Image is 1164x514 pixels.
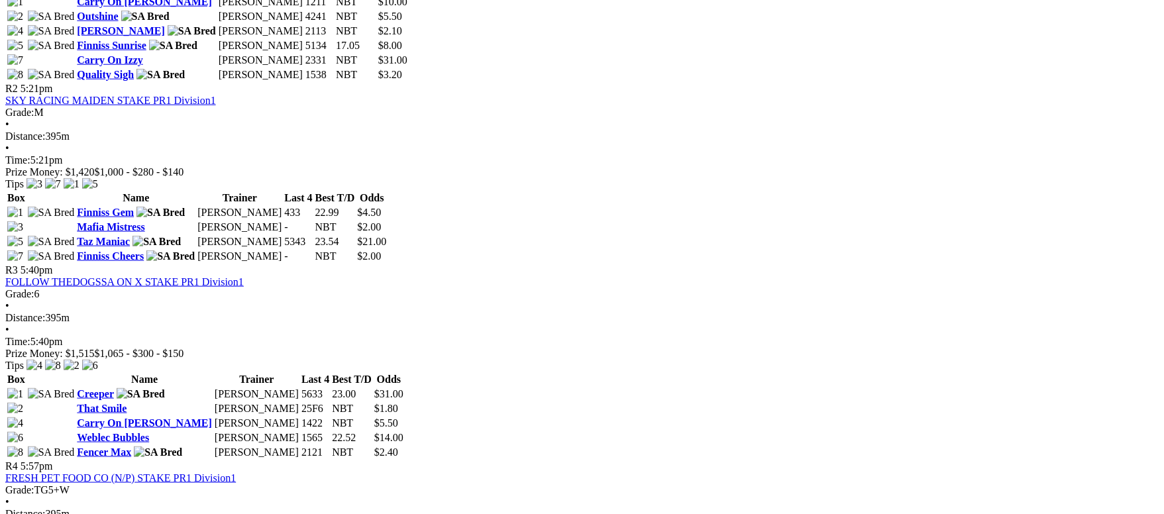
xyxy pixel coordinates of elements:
[315,191,356,205] th: Best T/D
[284,250,313,263] td: -
[26,178,42,190] img: 3
[77,236,130,247] a: Taz Maniac
[214,387,299,401] td: [PERSON_NAME]
[5,460,18,472] span: R4
[331,373,372,386] th: Best T/D
[305,39,334,52] td: 5134
[77,446,131,458] a: Fencer Max
[301,417,330,430] td: 1422
[5,360,24,371] span: Tips
[28,25,75,37] img: SA Bred
[335,25,376,38] td: NBT
[218,68,303,81] td: [PERSON_NAME]
[5,348,1159,360] div: Prize Money: $1,515
[136,69,185,81] img: SA Bred
[5,107,34,118] span: Grade:
[331,446,372,459] td: NBT
[7,236,23,248] img: 5
[5,288,34,299] span: Grade:
[28,446,75,458] img: SA Bred
[357,221,381,232] span: $2.00
[76,191,195,205] th: Name
[305,25,334,38] td: 2113
[77,25,164,36] a: [PERSON_NAME]
[378,54,407,66] span: $31.00
[197,250,282,263] td: [PERSON_NAME]
[7,432,23,444] img: 6
[134,446,182,458] img: SA Bred
[331,402,372,415] td: NBT
[301,431,330,444] td: 1565
[77,221,144,232] a: Mafia Mistress
[21,460,53,472] span: 5:57pm
[77,40,146,51] a: Finniss Sunrise
[7,417,23,429] img: 4
[77,432,149,443] a: Weblec Bubbles
[77,207,134,218] a: Finniss Gem
[76,373,213,386] th: Name
[374,403,398,414] span: $1.80
[197,221,282,234] td: [PERSON_NAME]
[374,373,404,386] th: Odds
[374,417,398,429] span: $5.50
[77,54,143,66] a: Carry On Izzy
[315,235,356,248] td: 23.54
[7,54,23,66] img: 7
[5,95,216,106] a: SKY RACING MAIDEN STAKE PR1 Division1
[168,25,216,37] img: SA Bred
[5,178,24,189] span: Tips
[82,360,98,372] img: 6
[218,39,303,52] td: [PERSON_NAME]
[5,324,9,335] span: •
[305,10,334,23] td: 4241
[21,264,53,276] span: 5:40pm
[301,402,330,415] td: 25F6
[28,11,75,23] img: SA Bred
[5,154,30,166] span: Time:
[315,221,356,234] td: NBT
[64,360,79,372] img: 2
[197,235,282,248] td: [PERSON_NAME]
[45,178,61,190] img: 7
[378,40,402,51] span: $8.00
[214,431,299,444] td: [PERSON_NAME]
[357,250,381,262] span: $2.00
[331,387,372,401] td: 23.00
[5,288,1159,300] div: 6
[7,69,23,81] img: 8
[7,40,23,52] img: 5
[357,207,381,218] span: $4.50
[218,10,303,23] td: [PERSON_NAME]
[284,191,313,205] th: Last 4
[5,300,9,311] span: •
[7,11,23,23] img: 2
[136,207,185,219] img: SA Bred
[77,403,127,414] a: That Smile
[214,446,299,459] td: [PERSON_NAME]
[5,484,1159,496] div: TG5+W
[146,250,195,262] img: SA Bred
[77,388,113,399] a: Creeper
[335,10,376,23] td: NBT
[5,336,30,347] span: Time:
[356,191,387,205] th: Odds
[5,484,34,495] span: Grade:
[5,496,9,507] span: •
[335,39,376,52] td: 17.05
[28,69,75,81] img: SA Bred
[7,388,23,400] img: 1
[77,417,212,429] a: Carry On [PERSON_NAME]
[378,69,402,80] span: $3.20
[214,373,299,386] th: Trainer
[374,432,403,443] span: $14.00
[218,25,303,38] td: [PERSON_NAME]
[77,11,118,22] a: Outshine
[28,250,75,262] img: SA Bred
[7,192,25,203] span: Box
[374,388,403,399] span: $31.00
[7,374,25,385] span: Box
[21,83,53,94] span: 5:21pm
[5,472,236,484] a: FRESH PET FOOD CO (N/P) STAKE PR1 Division1
[121,11,170,23] img: SA Bred
[5,107,1159,119] div: M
